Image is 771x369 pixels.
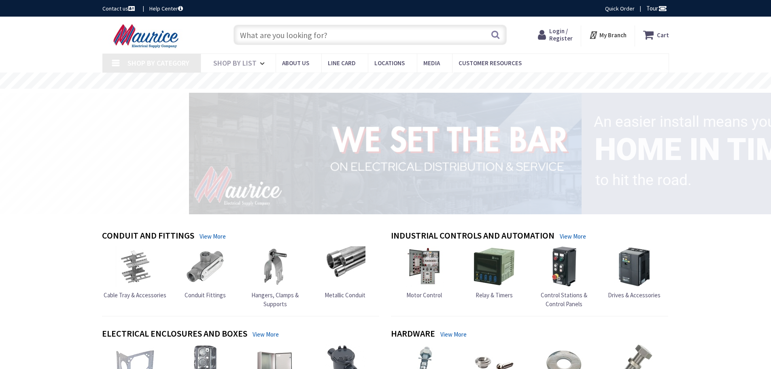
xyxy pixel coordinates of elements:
[406,291,442,299] span: Motor Control
[595,166,692,194] rs-layer: to hit the road.
[255,246,295,287] img: Hangers, Clamps & Supports
[312,77,460,85] rs-layer: Free Same Day Pickup at 15 Locations
[251,291,299,307] span: Hangers, Clamps & Supports
[104,291,166,299] span: Cable Tray & Accessories
[102,230,194,242] h4: Conduit and Fittings
[179,90,585,216] img: 1_1.png
[404,246,444,287] img: Motor Control
[614,246,654,287] img: Drives & Accessories
[325,246,365,287] img: Metallic Conduit
[242,246,308,308] a: Hangers, Clamps & Supports Hangers, Clamps & Supports
[391,230,554,242] h4: Industrial Controls and Automation
[115,246,155,287] img: Cable Tray & Accessories
[185,246,225,287] img: Conduit Fittings
[102,4,136,13] a: Contact us
[404,246,444,299] a: Motor Control Motor Control
[459,59,522,67] span: Customer Resources
[474,246,514,299] a: Relay & Timers Relay & Timers
[440,330,467,339] a: View More
[253,330,279,339] a: View More
[541,291,587,307] span: Control Stations & Control Panels
[102,328,247,340] h4: Electrical Enclosures and Boxes
[643,28,669,42] a: Cart
[185,291,226,299] span: Conduit Fittings
[608,291,661,299] span: Drives & Accessories
[608,246,661,299] a: Drives & Accessories Drives & Accessories
[474,246,514,287] img: Relay & Timers
[213,58,257,68] span: Shop By List
[544,246,584,287] img: Control Stations & Control Panels
[102,23,192,49] img: Maurice Electrical Supply Company
[282,59,309,67] span: About us
[423,59,440,67] span: Media
[149,4,183,13] a: Help Center
[104,246,166,299] a: Cable Tray & Accessories Cable Tray & Accessories
[200,232,226,241] a: View More
[325,246,365,299] a: Metallic Conduit Metallic Conduit
[374,59,405,67] span: Locations
[476,291,513,299] span: Relay & Timers
[234,25,507,45] input: What are you looking for?
[538,28,573,42] a: Login / Register
[531,246,597,308] a: Control Stations & Control Panels Control Stations & Control Panels
[549,27,573,42] span: Login / Register
[185,246,226,299] a: Conduit Fittings Conduit Fittings
[657,28,669,42] strong: Cart
[328,59,356,67] span: Line Card
[325,291,365,299] span: Metallic Conduit
[646,4,667,12] span: Tour
[560,232,586,241] a: View More
[127,58,189,68] span: Shop By Category
[605,4,635,13] a: Quick Order
[391,328,435,340] h4: Hardware
[589,28,627,42] div: My Branch
[599,31,627,39] strong: My Branch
